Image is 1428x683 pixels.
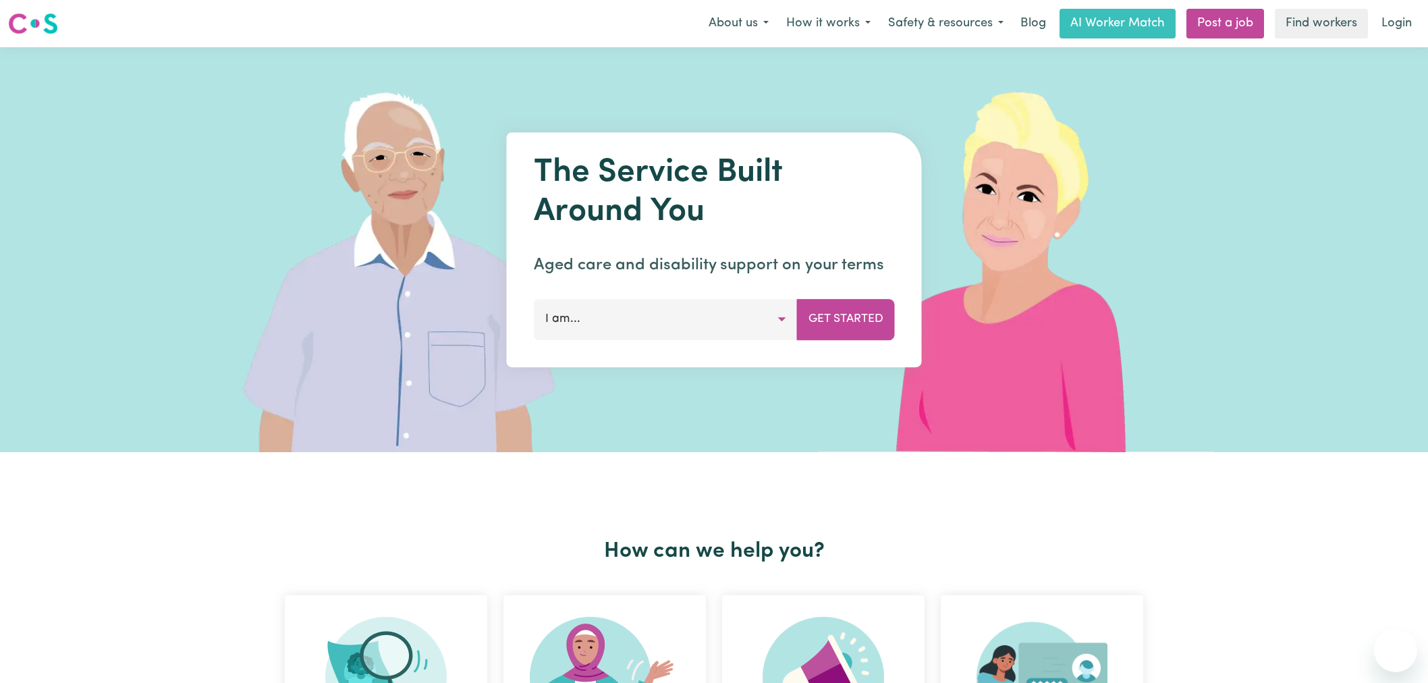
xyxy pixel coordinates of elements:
p: Aged care and disability support on your terms [534,253,895,277]
a: Post a job [1186,9,1264,38]
a: Login [1373,9,1420,38]
iframe: Button to launch messaging window [1374,629,1417,672]
button: I am... [534,299,798,339]
a: Find workers [1275,9,1368,38]
button: How it works [777,9,879,38]
button: Get Started [797,299,895,339]
h1: The Service Built Around You [534,154,895,231]
button: Safety & resources [879,9,1012,38]
a: Careseekers logo [8,8,58,39]
img: Careseekers logo [8,11,58,36]
h2: How can we help you? [277,539,1151,564]
a: Blog [1012,9,1054,38]
a: AI Worker Match [1060,9,1176,38]
button: About us [700,9,777,38]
